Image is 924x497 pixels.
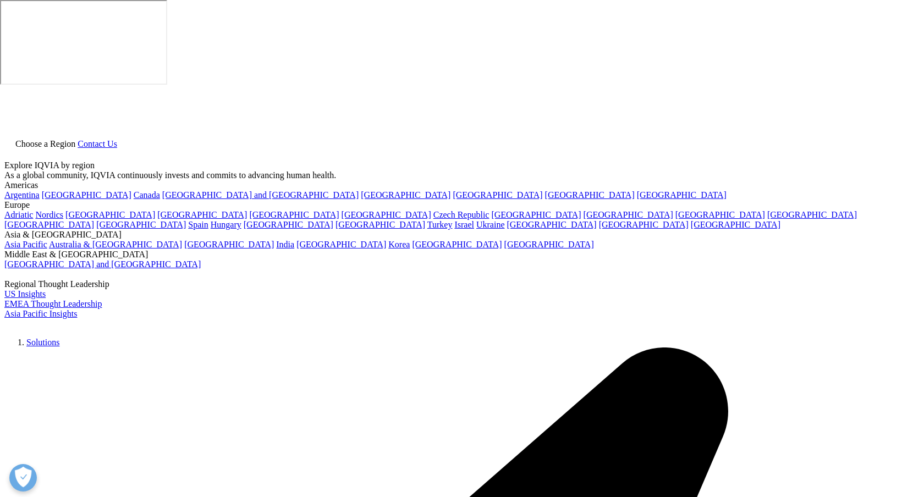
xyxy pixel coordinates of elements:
a: Argentina [4,190,40,200]
a: Turkey [427,220,453,229]
a: Spain [188,220,208,229]
a: [GEOGRAPHIC_DATA] [584,210,673,219]
a: [GEOGRAPHIC_DATA] [637,190,727,200]
a: [GEOGRAPHIC_DATA] [184,240,274,249]
a: Adriatic [4,210,33,219]
div: Explore IQVIA by region [4,161,920,170]
a: [GEOGRAPHIC_DATA] [691,220,780,229]
a: Ukraine [476,220,505,229]
a: [GEOGRAPHIC_DATA] [412,240,502,249]
a: [GEOGRAPHIC_DATA] [491,210,581,219]
a: Solutions [26,338,59,347]
div: Middle East & [GEOGRAPHIC_DATA] [4,250,920,259]
a: [GEOGRAPHIC_DATA] [249,210,339,219]
a: [GEOGRAPHIC_DATA] [675,210,765,219]
a: Korea [388,240,410,249]
a: Contact Us [78,139,117,148]
a: [GEOGRAPHIC_DATA] [335,220,425,229]
a: Asia Pacific [4,240,47,249]
div: Regional Thought Leadership [4,279,920,289]
a: EMEA Thought Leadership [4,299,102,308]
a: [GEOGRAPHIC_DATA] [599,220,689,229]
a: [GEOGRAPHIC_DATA] [4,220,94,229]
a: Hungary [211,220,241,229]
a: Nordics [35,210,63,219]
div: Asia & [GEOGRAPHIC_DATA] [4,230,920,240]
div: Americas [4,180,920,190]
a: [GEOGRAPHIC_DATA] [157,210,247,219]
a: [GEOGRAPHIC_DATA] [296,240,386,249]
a: [GEOGRAPHIC_DATA] [65,210,155,219]
a: [GEOGRAPHIC_DATA] and [GEOGRAPHIC_DATA] [162,190,359,200]
a: [GEOGRAPHIC_DATA] [545,190,635,200]
a: India [276,240,294,249]
a: [GEOGRAPHIC_DATA] [244,220,333,229]
a: US Insights [4,289,46,299]
a: Asia Pacific Insights [4,309,77,318]
a: [GEOGRAPHIC_DATA] [361,190,450,200]
span: Choose a Region [15,139,75,148]
a: Czech Republic [433,210,490,219]
div: As a global community, IQVIA continuously invests and commits to advancing human health. [4,170,920,180]
a: [GEOGRAPHIC_DATA] [96,220,186,229]
a: Canada [134,190,160,200]
a: [GEOGRAPHIC_DATA] [767,210,857,219]
a: [GEOGRAPHIC_DATA] [342,210,431,219]
a: [GEOGRAPHIC_DATA] and [GEOGRAPHIC_DATA] [4,259,201,269]
a: Australia & [GEOGRAPHIC_DATA] [49,240,182,249]
button: Open Preferences [9,464,37,492]
a: [GEOGRAPHIC_DATA] [42,190,131,200]
a: Israel [454,220,474,229]
a: [GEOGRAPHIC_DATA] [453,190,542,200]
div: Europe [4,200,920,210]
a: [GEOGRAPHIC_DATA] [507,220,596,229]
a: [GEOGRAPHIC_DATA] [504,240,594,249]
